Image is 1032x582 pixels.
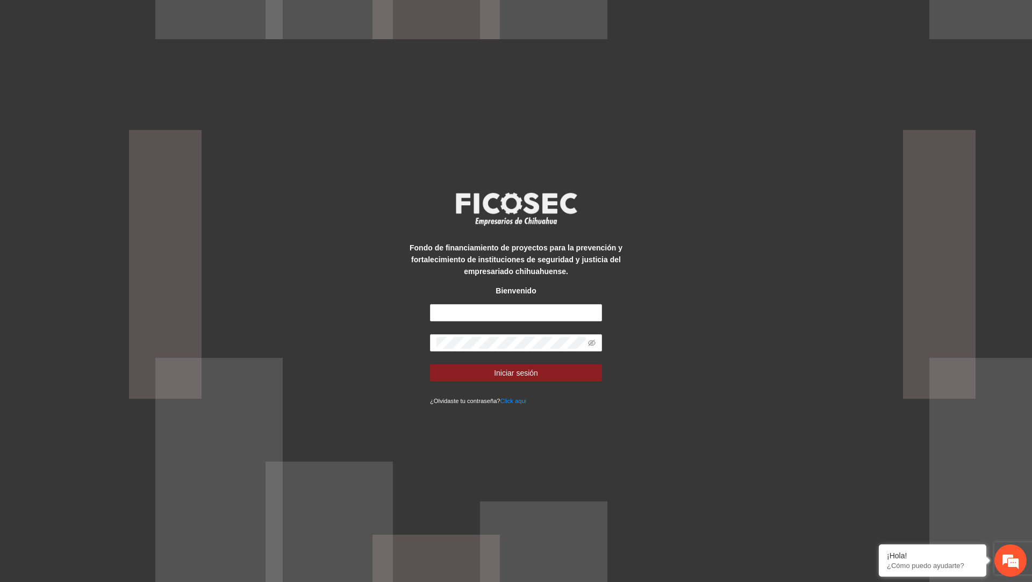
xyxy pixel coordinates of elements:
span: Iniciar sesión [494,367,538,379]
small: ¿Olvidaste tu contraseña? [430,398,526,404]
p: ¿Cómo puedo ayudarte? [887,562,978,570]
a: Click aqui [500,398,527,404]
span: eye-invisible [588,339,596,347]
div: ¡Hola! [887,551,978,560]
img: logo [449,189,583,229]
strong: Fondo de financiamiento de proyectos para la prevención y fortalecimiento de instituciones de seg... [410,243,622,276]
button: Iniciar sesión [430,364,602,382]
strong: Bienvenido [496,286,536,295]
